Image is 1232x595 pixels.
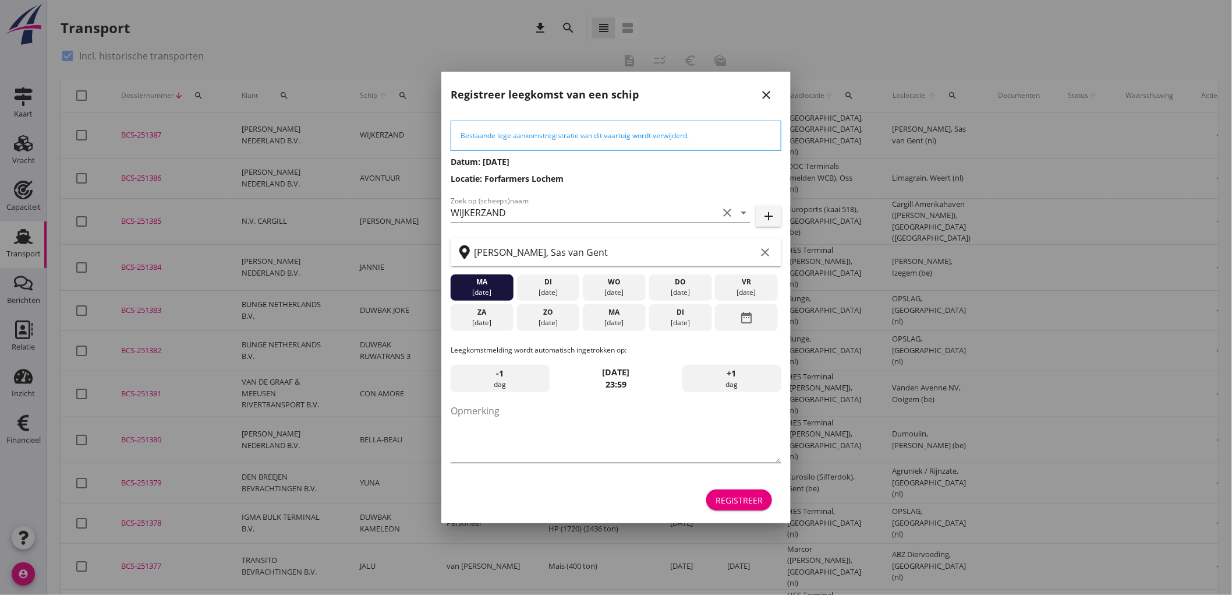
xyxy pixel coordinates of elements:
h2: Registreer leegkomst van een schip [451,87,639,103]
textarea: Opmerking [451,402,781,463]
i: close [759,88,773,102]
div: [DATE] [586,318,643,328]
input: Zoek op (scheeps)naam [451,203,718,222]
div: [DATE] [519,318,576,328]
div: [DATE] [718,287,775,298]
strong: [DATE] [603,367,630,378]
div: dag [682,365,781,393]
p: Leegkomstmelding wordt automatisch ingetrokken op: [451,345,781,355]
h3: Locatie: Forfarmers Lochem [451,172,781,185]
button: Registreer [706,490,772,510]
div: [DATE] [454,318,511,328]
div: [DATE] [586,287,643,298]
span: -1 [497,367,504,380]
div: [DATE] [519,287,576,298]
div: zo [519,307,576,318]
div: dag [451,365,550,393]
i: clear [758,245,772,259]
i: arrow_drop_down [737,206,750,220]
div: [DATE] [454,287,511,298]
div: [DATE] [652,318,709,328]
i: clear [720,206,734,220]
div: [DATE] [652,287,709,298]
div: di [652,307,709,318]
div: ma [454,277,511,287]
i: date_range [739,307,753,328]
div: di [519,277,576,287]
input: Zoek op terminal of plaats [474,243,756,262]
span: +1 [727,367,737,380]
div: Bestaande lege aankomstregistratie van dit vaartuig wordt verwijderd. [461,131,771,141]
div: ma [586,307,643,318]
h3: Datum: [DATE] [451,156,781,168]
div: wo [586,277,643,287]
strong: 23:59 [606,379,626,390]
div: do [652,277,709,287]
i: add [762,209,776,223]
div: vr [718,277,775,287]
div: za [454,307,511,318]
div: Registreer [716,494,763,506]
